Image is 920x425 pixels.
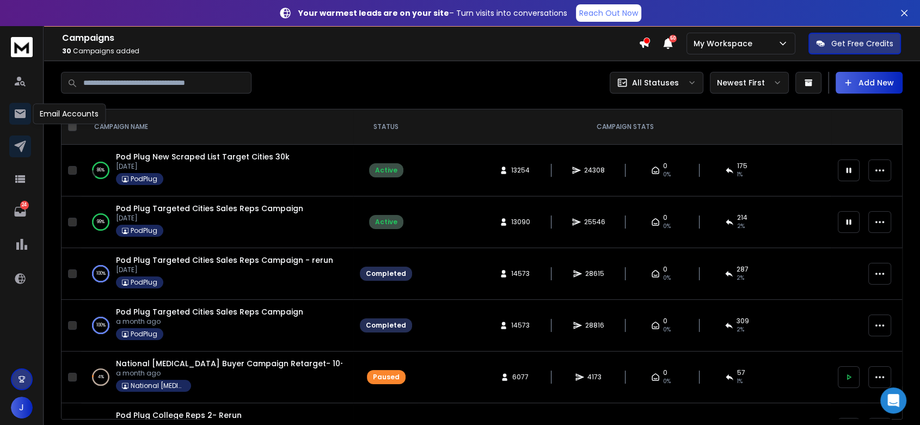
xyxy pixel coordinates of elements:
span: 0 [663,213,667,222]
span: 14573 [511,269,530,278]
img: logo [11,37,33,57]
span: 14573 [511,321,530,330]
a: Pod Plug Targeted Cities Sales Reps Campaign [116,306,303,317]
p: [DATE] [116,162,290,171]
span: 13090 [511,218,530,226]
span: 0 [663,368,667,377]
div: Paused [373,373,400,381]
p: a month ago [116,317,303,326]
th: STATUS [353,109,419,145]
p: PodPlug [131,278,157,287]
span: 2 % [737,274,744,282]
a: Pod Plug New Scraped List Target Cities 30k [116,151,290,162]
p: Campaigns added [62,47,639,56]
a: Pod Plug Targeted Cities Sales Reps Campaign - rerun [116,255,333,266]
p: PodPlug [131,330,157,338]
span: 0% [663,274,671,282]
span: 1 % [737,377,743,386]
p: – Turn visits into conversations [298,8,567,19]
span: 175 [737,162,747,170]
span: 287 [737,265,749,274]
td: 100%Pod Plug Targeted Cities Sales Reps Campaigna month agoPodPlug [81,300,353,352]
span: 0 [663,265,667,274]
span: 0 [663,317,667,325]
td: 99%Pod Plug Targeted Cities Sales Reps Campaign[DATE]PodPlug [81,196,353,248]
span: 50 [669,35,677,42]
p: 100 % [96,320,106,331]
a: Reach Out Now [576,4,641,22]
a: Pod Plug College Reps 2- Rerun [116,410,242,421]
a: 24 [9,201,31,223]
span: 0% [663,222,671,231]
span: 0% [663,377,671,386]
div: Completed [366,321,406,330]
span: 13254 [511,166,530,175]
p: 99 % [97,217,105,227]
th: CAMPAIGN NAME [81,109,353,145]
p: National [MEDICAL_DATA] [131,381,185,390]
td: 100%Pod Plug Targeted Cities Sales Reps Campaign - rerun[DATE]PodPlug [81,248,353,300]
button: J [11,397,33,418]
td: 86%Pod Plug New Scraped List Target Cities 30k[DATE]PodPlug [81,145,353,196]
div: Completed [366,269,406,278]
span: 2 % [737,325,744,334]
strong: Your warmest leads are on your site [298,8,449,19]
p: Reach Out Now [579,8,638,19]
span: 309 [737,317,749,325]
th: CAMPAIGN STATS [419,109,831,145]
p: [DATE] [116,266,333,274]
div: Email Accounts [33,103,106,124]
p: 86 % [97,165,105,176]
p: [DATE] [116,214,303,223]
span: 0% [663,170,671,179]
a: National [MEDICAL_DATA] Buyer Campaign Retarget- 10-July [116,358,360,369]
span: 57 [737,368,745,377]
p: 100 % [96,268,106,279]
button: Newest First [710,72,789,94]
span: 0% [663,325,671,334]
span: 28615 [585,269,604,278]
a: Pod Plug Targeted Cities Sales Reps Campaign [116,203,303,214]
div: Open Intercom Messenger [880,387,906,414]
p: PodPlug [131,175,157,183]
button: Get Free Credits [808,33,901,54]
span: 25546 [584,218,605,226]
span: 24308 [584,166,605,175]
p: a month ago [116,369,342,378]
p: All Statuses [632,77,679,88]
h1: Campaigns [62,32,639,45]
span: 4173 [587,373,602,381]
span: 30 [62,46,71,56]
span: 2 % [737,222,745,231]
span: 6077 [512,373,529,381]
div: Active [375,218,397,226]
span: 1 % [737,170,743,179]
td: 4%National [MEDICAL_DATA] Buyer Campaign Retarget- 10-Julya month agoNational [MEDICAL_DATA] [81,352,353,403]
p: My Workspace [694,38,757,49]
p: 24 [20,201,29,210]
span: 28816 [585,321,604,330]
div: Active [375,166,397,175]
button: Add New [836,72,903,94]
span: 0 [663,162,667,170]
p: Get Free Credits [831,38,893,49]
p: PodPlug [131,226,157,235]
span: 214 [737,213,747,222]
p: 4 % [98,372,104,383]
